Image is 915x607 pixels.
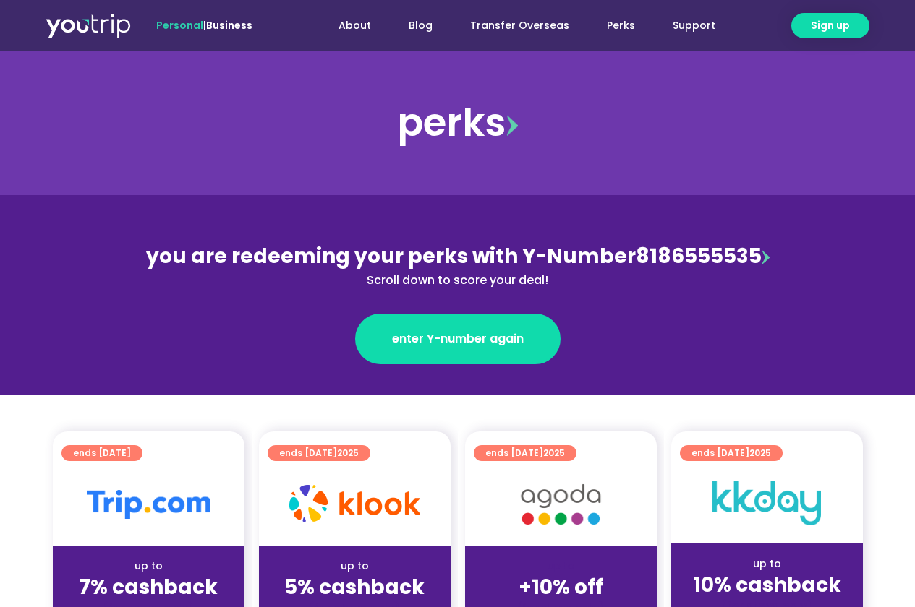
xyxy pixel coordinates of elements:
div: Scroll down to score your deal! [144,272,772,289]
span: up to [548,559,574,573]
a: Blog [390,12,451,39]
span: ends [DATE] [73,445,131,461]
span: you are redeeming your perks with Y-Number [146,242,636,270]
span: ends [DATE] [279,445,359,461]
div: up to [683,556,851,572]
strong: 10% cashback [693,571,841,599]
a: ends [DATE]2025 [268,445,370,461]
a: Sign up [791,13,869,38]
a: ends [DATE]2025 [474,445,576,461]
a: ends [DATE]2025 [680,445,783,461]
a: ends [DATE] [61,445,142,461]
span: enter Y-number again [392,330,524,348]
span: ends [DATE] [485,445,565,461]
a: Business [206,18,252,33]
a: Perks [588,12,654,39]
div: up to [64,559,233,574]
nav: Menu [291,12,734,39]
span: Sign up [811,18,850,33]
span: Personal [156,18,203,33]
span: | [156,18,252,33]
span: 2025 [543,447,565,459]
span: ends [DATE] [691,445,771,461]
a: Transfer Overseas [451,12,588,39]
strong: 7% cashback [79,573,218,601]
span: 2025 [749,447,771,459]
span: 2025 [337,447,359,459]
a: About [320,12,390,39]
div: 8186555535 [144,241,772,289]
a: Support [654,12,734,39]
strong: 5% cashback [284,573,425,601]
div: up to [271,559,439,574]
a: enter Y-number again [355,314,561,364]
strong: +10% off [519,573,603,601]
